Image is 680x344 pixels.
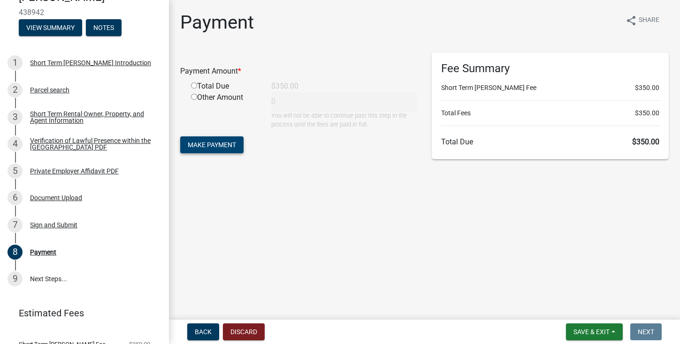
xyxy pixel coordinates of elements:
button: shareShare [618,11,667,30]
div: Sign and Submit [30,222,77,228]
div: Document Upload [30,194,82,201]
wm-modal-confirm: Summary [19,24,82,32]
i: share [626,15,637,26]
div: 1 [8,55,23,70]
div: Parcel search [30,87,69,93]
div: Verification of Lawful Presence within the [GEOGRAPHIC_DATA] PDF [30,137,154,150]
div: 3 [8,110,23,125]
div: Total Due [184,81,264,92]
div: 8 [8,245,23,260]
div: Short Term [PERSON_NAME] Introduction [30,60,151,66]
span: $350.00 [635,83,659,93]
span: Back [195,328,212,336]
span: 438942 [19,8,150,17]
span: $350.00 [632,137,659,146]
div: Other Amount [184,92,264,129]
div: 2 [8,82,23,97]
a: Estimated Fees [8,304,154,322]
button: Make Payment [180,136,244,153]
div: 6 [8,190,23,205]
span: Save & Exit [573,328,610,336]
button: Discard [223,323,265,340]
span: Share [639,15,659,26]
button: Back [187,323,219,340]
div: 7 [8,217,23,232]
li: Total Fees [441,108,660,118]
h6: Fee Summary [441,62,660,75]
h1: Payment [180,11,254,34]
div: 5 [8,164,23,179]
wm-modal-confirm: Notes [86,24,122,32]
button: Next [630,323,662,340]
li: Short Term [PERSON_NAME] Fee [441,83,660,93]
button: Notes [86,19,122,36]
div: Payment Amount [173,66,425,77]
button: View Summary [19,19,82,36]
div: 4 [8,136,23,151]
button: Save & Exit [566,323,623,340]
div: Private Employer Affidavit PDF [30,168,119,174]
span: Next [638,328,654,336]
div: Short Term Rental Owner, Property, and Agent Information [30,111,154,124]
div: 9 [8,271,23,286]
h6: Total Due [441,137,660,146]
div: Payment [30,249,56,255]
span: $350.00 [635,108,659,118]
span: Make Payment [188,141,236,149]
